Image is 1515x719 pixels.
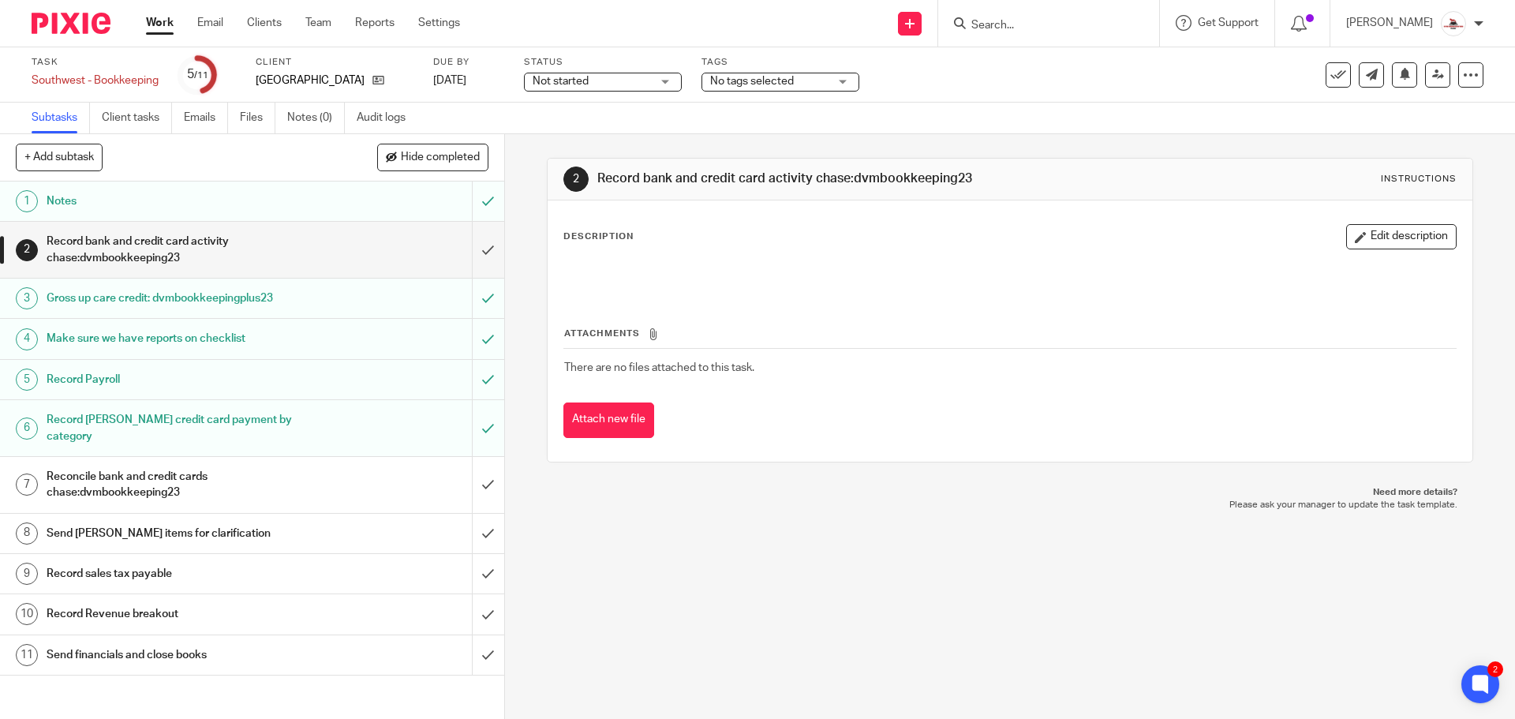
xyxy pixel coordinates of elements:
[32,103,90,133] a: Subtasks
[47,408,320,448] h1: Record [PERSON_NAME] credit card payment by category
[355,15,395,31] a: Reports
[287,103,345,133] a: Notes (0)
[1441,11,1466,36] img: EtsyProfilePhoto.jpg
[1487,661,1503,677] div: 2
[524,56,682,69] label: Status
[16,369,38,391] div: 5
[16,644,38,666] div: 11
[47,465,320,505] h1: Reconcile bank and credit cards chase:dvmbookkeeping23
[16,603,38,625] div: 10
[564,329,640,338] span: Attachments
[32,56,159,69] label: Task
[47,643,320,667] h1: Send financials and close books
[247,15,282,31] a: Clients
[357,103,417,133] a: Audit logs
[563,403,654,438] button: Attach new file
[16,418,38,440] div: 6
[16,190,38,212] div: 1
[47,602,320,626] h1: Record Revenue breakout
[256,73,365,88] p: [GEOGRAPHIC_DATA]
[377,144,488,170] button: Hide completed
[47,327,320,350] h1: Make sure we have reports on checklist
[16,563,38,585] div: 9
[47,522,320,545] h1: Send [PERSON_NAME] items for clarification
[47,230,320,270] h1: Record bank and credit card activity chase:dvmbookkeeping23
[16,239,38,261] div: 2
[564,362,754,373] span: There are no files attached to this task.
[597,170,1044,187] h1: Record bank and credit card activity chase:dvmbookkeeping23
[563,499,1457,511] p: Please ask your manager to update the task template.
[146,15,174,31] a: Work
[710,76,794,87] span: No tags selected
[256,56,413,69] label: Client
[433,75,466,86] span: [DATE]
[47,368,320,391] h1: Record Payroll
[187,66,208,84] div: 5
[1346,15,1433,31] p: [PERSON_NAME]
[970,19,1112,33] input: Search
[32,73,159,88] div: Southwest - Bookkeeping
[16,144,103,170] button: + Add subtask
[16,474,38,496] div: 7
[16,328,38,350] div: 4
[563,167,589,192] div: 2
[194,71,208,80] small: /11
[47,562,320,586] h1: Record sales tax payable
[563,486,1457,499] p: Need more details?
[563,230,634,243] p: Description
[418,15,460,31] a: Settings
[32,13,110,34] img: Pixie
[240,103,275,133] a: Files
[701,56,859,69] label: Tags
[16,287,38,309] div: 3
[16,522,38,545] div: 8
[184,103,228,133] a: Emails
[401,152,480,164] span: Hide completed
[1346,224,1457,249] button: Edit description
[1381,173,1457,185] div: Instructions
[102,103,172,133] a: Client tasks
[47,286,320,310] h1: Gross up care credit: dvmbookkeepingplus23
[197,15,223,31] a: Email
[533,76,589,87] span: Not started
[305,15,331,31] a: Team
[1198,17,1259,28] span: Get Support
[433,56,504,69] label: Due by
[47,189,320,213] h1: Notes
